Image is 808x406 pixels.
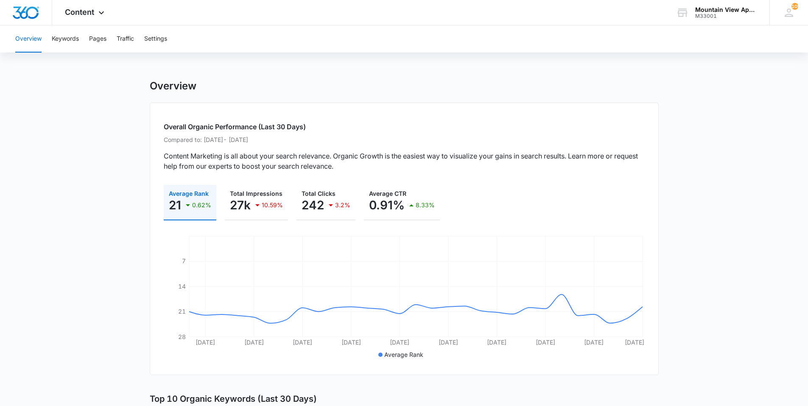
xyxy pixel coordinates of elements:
tspan: [DATE] [584,339,604,346]
p: 27k [230,198,251,212]
button: Traffic [117,25,134,53]
span: Average CTR [369,190,406,197]
span: Content [65,8,94,17]
p: 0.62% [192,202,211,208]
h2: Overall Organic Performance (Last 30 Days) [164,122,645,132]
span: Average Rank [169,190,209,197]
button: Keywords [52,25,79,53]
tspan: 7 [182,257,186,264]
p: 21 [169,198,181,212]
h1: Overview [150,80,196,92]
tspan: [DATE] [196,339,215,346]
tspan: [DATE] [624,339,644,346]
h3: Top 10 Organic Keywords (Last 30 Days) [150,394,317,404]
p: Content Marketing is all about your search relevance. Organic Growth is the easiest way to visual... [164,151,645,171]
span: 109 [791,3,798,10]
tspan: [DATE] [390,339,409,346]
p: Compared to: [DATE] - [DATE] [164,135,645,144]
p: 10.59% [262,202,283,208]
tspan: [DATE] [293,339,312,346]
p: 8.33% [416,202,435,208]
div: account id [695,13,757,19]
tspan: [DATE] [244,339,263,346]
tspan: 14 [178,283,186,290]
p: 242 [302,198,324,212]
tspan: [DATE] [487,339,506,346]
button: Overview [15,25,42,53]
div: notifications count [791,3,798,10]
div: account name [695,6,757,13]
tspan: [DATE] [438,339,458,346]
span: Average Rank [384,351,423,358]
tspan: [DATE] [341,339,361,346]
tspan: 28 [178,333,186,340]
p: 0.91% [369,198,405,212]
tspan: [DATE] [535,339,555,346]
button: Settings [144,25,167,53]
p: 3.2% [335,202,350,208]
span: Total Impressions [230,190,282,197]
span: Total Clicks [302,190,336,197]
tspan: 21 [178,308,186,315]
button: Pages [89,25,106,53]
